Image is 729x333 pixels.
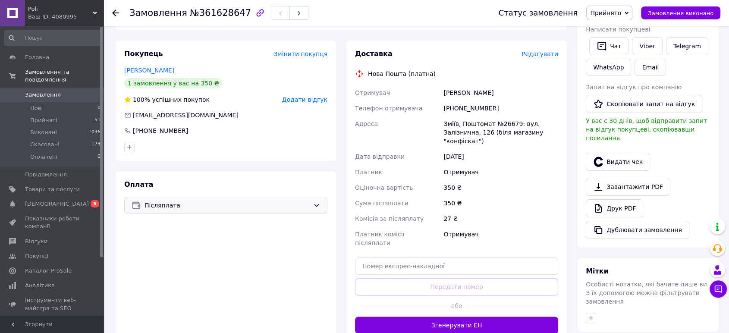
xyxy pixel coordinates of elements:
[273,50,327,57] span: Змінити покупця
[666,37,708,55] a: Telegram
[25,267,72,275] span: Каталог ProSale
[25,296,80,312] span: Інструменти веб-майстра та SEO
[586,199,643,217] a: Друк PDF
[586,153,650,171] button: Видати чек
[124,50,163,58] span: Покупець
[586,117,707,141] span: У вас є 30 днів, щоб відправити запит на відгук покупцеві, скопіювавши посилання.
[133,112,239,119] span: [EMAIL_ADDRESS][DOMAIN_NAME]
[25,68,104,84] span: Замовлення та повідомлення
[589,37,628,55] button: Чат
[145,201,310,210] span: Післяплата
[586,178,670,196] a: Завантажити PDF
[648,10,713,16] span: Замовлення виконано
[30,104,43,112] span: Нові
[586,95,702,113] button: Скопіювати запит на відгук
[94,116,101,124] span: 51
[641,6,720,19] button: Замовлення виконано
[88,129,101,136] span: 1036
[132,126,189,135] div: [PHONE_NUMBER]
[28,5,93,13] span: Poli
[30,141,60,148] span: Скасовані
[355,231,404,246] span: Платник комісії післяплати
[355,50,393,58] span: Доставка
[499,9,578,17] div: Статус замовлення
[355,169,382,176] span: Платник
[133,96,150,103] span: 100%
[25,171,67,179] span: Повідомлення
[4,30,101,46] input: Пошук
[25,91,61,99] span: Замовлення
[586,59,631,76] a: WhatsApp
[522,50,558,57] span: Редагувати
[282,96,327,103] span: Додати відгук
[25,238,47,245] span: Відгуки
[355,200,408,207] span: Сума післяплати
[97,104,101,112] span: 0
[91,141,101,148] span: 173
[25,252,48,260] span: Покупці
[442,211,560,226] div: 27 ₴
[586,267,609,275] span: Мітки
[442,101,560,116] div: [PHONE_NUMBER]
[586,221,689,239] button: Дублювати замовлення
[30,129,57,136] span: Виконані
[355,120,378,127] span: Адреса
[586,281,709,305] span: Особисті нотатки, які бачите лише ви. З їх допомогою можна фільтрувати замовлення
[129,8,187,18] span: Замовлення
[190,8,251,18] span: №361628647
[25,185,80,193] span: Товари та послуги
[355,215,424,222] span: Комісія за післяплату
[442,226,560,251] div: Отримувач
[25,200,89,208] span: [DEMOGRAPHIC_DATA]
[586,84,682,91] span: Запит на відгук про компанію
[355,105,422,112] span: Телефон отримувача
[112,9,119,17] div: Повернутися назад
[442,116,560,149] div: Зміїв, Поштомат №26679: вул. Залізнична, 126 (біля магазину "конфіскат")
[355,184,413,191] span: Оціночна вартість
[446,302,467,310] span: або
[632,37,662,55] a: Viber
[355,89,390,96] span: Отримувач
[442,164,560,180] div: Отримувач
[442,195,560,211] div: 350 ₴
[710,280,727,298] button: Чат з покупцем
[30,153,57,161] span: Оплачені
[28,13,104,21] div: Ваш ID: 4080995
[586,26,650,33] span: Написати покупцеві
[366,69,438,78] div: Нова Пошта (платна)
[97,153,101,161] span: 0
[442,85,560,101] div: [PERSON_NAME]
[124,95,210,104] div: успішних покупок
[30,116,57,124] span: Прийняті
[442,180,560,195] div: 350 ₴
[91,200,99,207] span: 5
[124,67,174,74] a: [PERSON_NAME]
[25,215,80,230] span: Показники роботи компанії
[355,153,405,160] span: Дата відправки
[635,59,666,76] button: Email
[355,258,558,275] input: Номер експрес-накладної
[124,78,222,88] div: 1 замовлення у вас на 350 ₴
[590,9,621,16] span: Прийнято
[442,149,560,164] div: [DATE]
[25,282,55,289] span: Аналітика
[124,180,153,188] span: Оплата
[25,53,49,61] span: Головна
